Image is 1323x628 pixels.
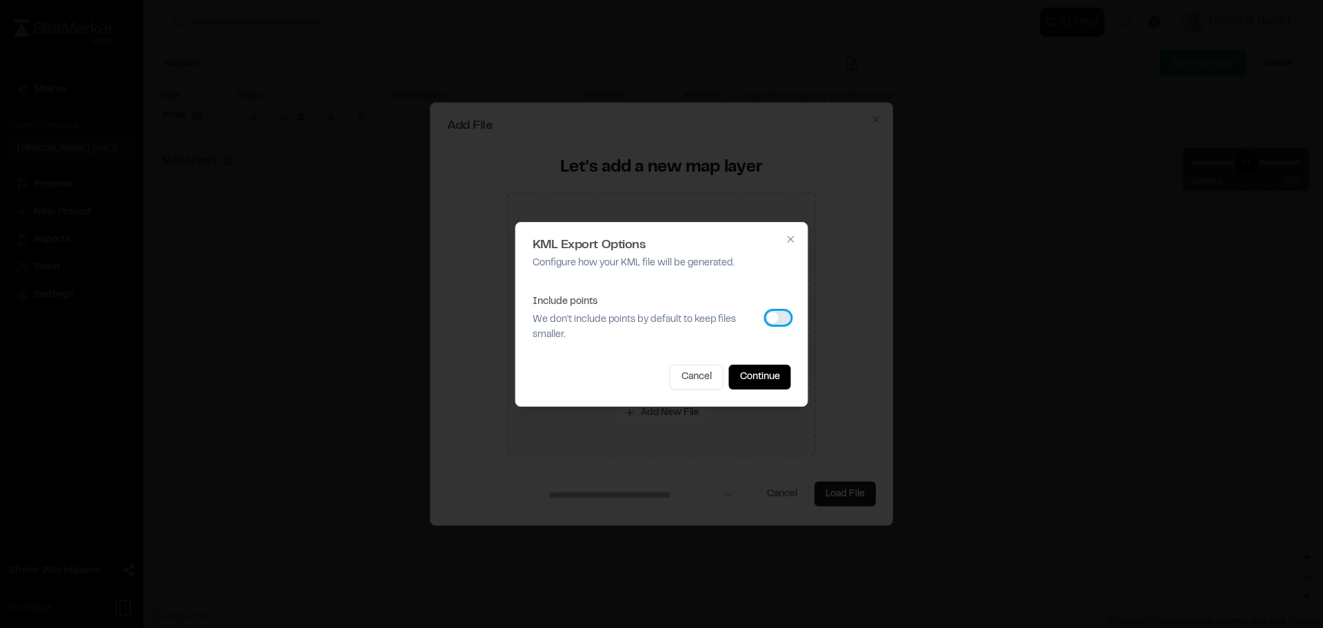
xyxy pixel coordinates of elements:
[670,365,724,389] button: Cancel
[533,239,791,252] h2: KML Export Options
[729,365,791,389] button: Continue
[533,312,761,343] p: We don't include points by default to keep files smaller.
[533,298,597,306] label: Include points
[533,256,791,271] p: Configure how your KML file will be generated.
